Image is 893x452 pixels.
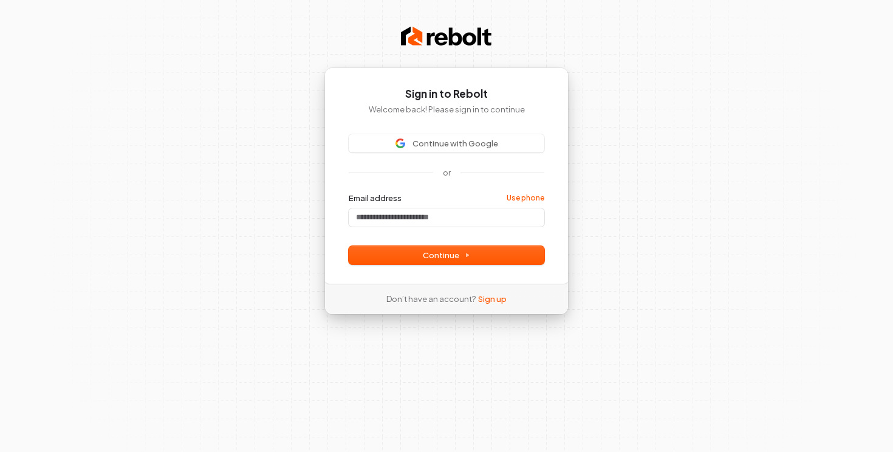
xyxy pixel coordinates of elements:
[412,138,498,149] span: Continue with Google
[349,246,544,264] button: Continue
[401,24,492,49] img: Rebolt Logo
[423,250,470,261] span: Continue
[478,293,507,304] a: Sign up
[349,104,544,115] p: Welcome back! Please sign in to continue
[395,139,405,148] img: Sign in with Google
[443,167,451,178] p: or
[386,293,476,304] span: Don’t have an account?
[507,193,544,203] a: Use phone
[349,134,544,152] button: Sign in with GoogleContinue with Google
[349,193,402,204] label: Email address
[349,87,544,101] h1: Sign in to Rebolt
